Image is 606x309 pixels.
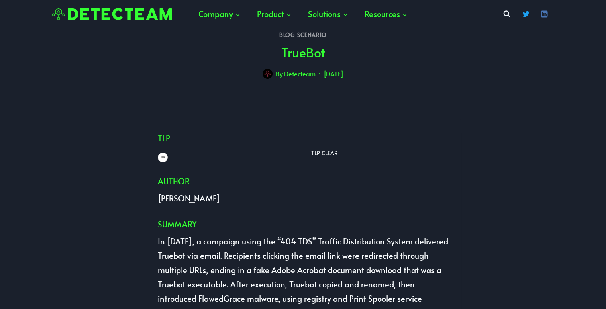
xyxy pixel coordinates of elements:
h1: TrueBot [281,43,325,62]
span: Solutions [308,7,349,21]
a: Blog [279,31,295,39]
h2: Summary [158,218,449,230]
a: Product [249,2,300,26]
a: Scenario [297,31,327,39]
p: TLP CLEAR [311,148,449,158]
img: Avatar photo [263,69,273,79]
span: Product [257,7,292,21]
a: Author image [263,69,273,79]
img: Detecteam [52,8,172,20]
a: Linkedin [536,6,552,22]
span: Company [198,7,241,21]
button: TLP [158,153,168,162]
a: Company [190,2,249,26]
span: Resources [365,7,408,21]
a: Twitter [518,6,534,22]
p: [PERSON_NAME] [158,191,449,205]
a: Resources [357,2,416,26]
span: By [276,68,283,80]
button: View Search Form [500,7,514,21]
a: Solutions [300,2,357,26]
a: Detecteam [284,69,316,78]
span: · [279,31,327,39]
time: [DATE] [324,68,343,80]
h2: Author [158,175,449,187]
h2: TLP [158,132,449,144]
nav: Primary [190,2,416,26]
